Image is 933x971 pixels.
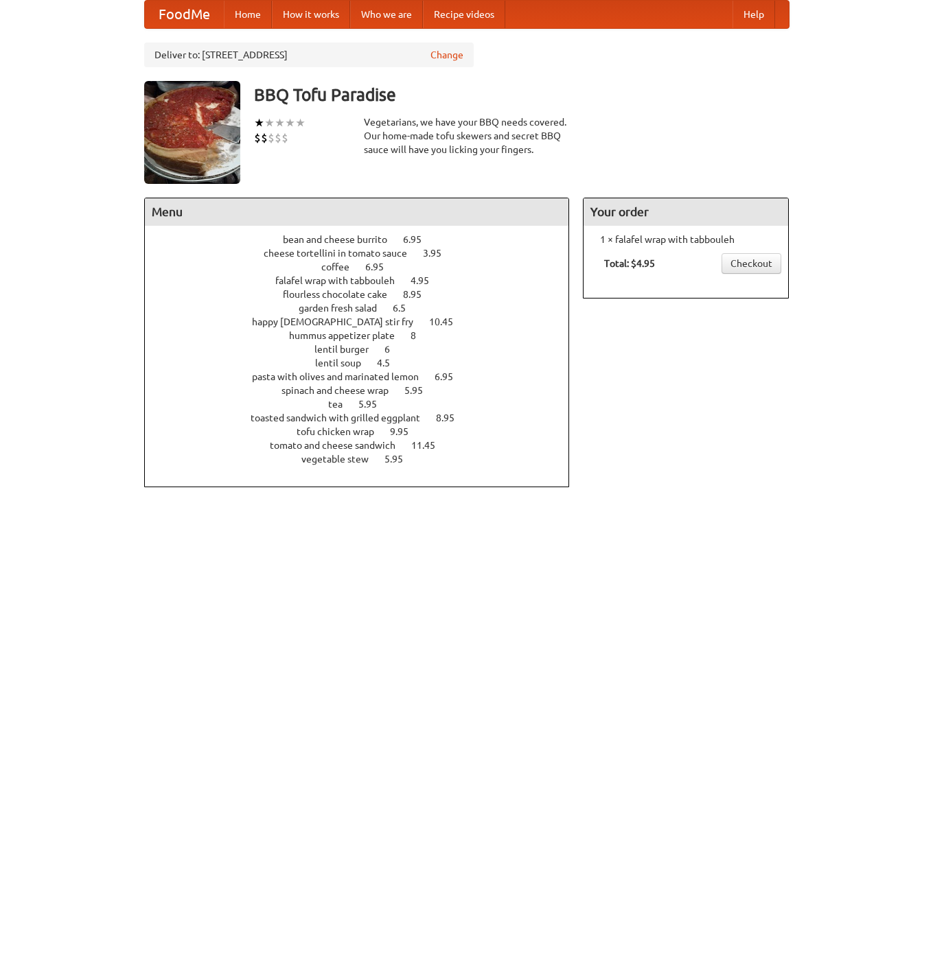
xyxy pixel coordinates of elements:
[301,454,382,465] span: vegetable stew
[365,261,398,272] span: 6.95
[299,303,431,314] a: garden fresh salad 6.5
[314,344,415,355] a: lentil burger 6
[252,371,479,382] a: pasta with olives and marinated lemon 6.95
[404,385,437,396] span: 5.95
[350,1,423,28] a: Who we are
[254,115,264,130] li: ★
[315,358,375,368] span: lentil soup
[270,440,409,451] span: tomato and cheese sandwich
[275,115,285,130] li: ★
[403,234,435,245] span: 6.95
[430,48,463,62] a: Change
[275,275,408,286] span: falafel wrap with tabbouleh
[604,258,655,269] b: Total: $4.95
[144,81,240,184] img: angular.jpg
[393,303,419,314] span: 6.5
[328,399,402,410] a: tea 5.95
[358,399,391,410] span: 5.95
[321,261,409,272] a: coffee 6.95
[289,330,408,341] span: hummus appetizer plate
[264,248,421,259] span: cheese tortellini in tomato sauce
[321,261,363,272] span: coffee
[283,289,401,300] span: flourless chocolate cake
[297,426,434,437] a: tofu chicken wrap 9.95
[411,440,449,451] span: 11.45
[144,43,474,67] div: Deliver to: [STREET_ADDRESS]
[285,115,295,130] li: ★
[283,234,401,245] span: bean and cheese burrito
[411,330,430,341] span: 8
[264,248,467,259] a: cheese tortellini in tomato sauce 3.95
[251,412,434,423] span: toasted sandwich with grilled eggplant
[254,130,261,145] li: $
[261,130,268,145] li: $
[301,454,428,465] a: vegetable stew 5.95
[281,385,448,396] a: spinach and cheese wrap 5.95
[384,344,404,355] span: 6
[429,316,467,327] span: 10.45
[283,289,447,300] a: flourless chocolate cake 8.95
[299,303,391,314] span: garden fresh salad
[281,130,288,145] li: $
[390,426,422,437] span: 9.95
[145,1,224,28] a: FoodMe
[252,371,433,382] span: pasta with olives and marinated lemon
[252,316,479,327] a: happy [DEMOGRAPHIC_DATA] stir fry 10.45
[423,248,455,259] span: 3.95
[328,399,356,410] span: tea
[297,426,388,437] span: tofu chicken wrap
[289,330,441,341] a: hummus appetizer plate 8
[423,1,505,28] a: Recipe videos
[295,115,306,130] li: ★
[275,275,454,286] a: falafel wrap with tabbouleh 4.95
[264,115,275,130] li: ★
[145,198,569,226] h4: Menu
[315,358,415,368] a: lentil soup 4.5
[281,385,402,396] span: spinach and cheese wrap
[364,115,570,156] div: Vegetarians, we have your BBQ needs covered. Our home-made tofu skewers and secret BBQ sauce will...
[252,316,427,327] span: happy [DEMOGRAPHIC_DATA] stir fry
[584,198,788,226] h4: Your order
[722,253,781,274] a: Checkout
[314,344,382,355] span: lentil burger
[254,81,790,108] h3: BBQ Tofu Paradise
[268,130,275,145] li: $
[275,130,281,145] li: $
[403,289,435,300] span: 8.95
[272,1,350,28] a: How it works
[377,358,404,368] span: 4.5
[590,233,781,246] li: 1 × falafel wrap with tabbouleh
[251,412,480,423] a: toasted sandwich with grilled eggplant 8.95
[270,440,461,451] a: tomato and cheese sandwich 11.45
[224,1,272,28] a: Home
[283,234,447,245] a: bean and cheese burrito 6.95
[733,1,775,28] a: Help
[435,371,467,382] span: 6.95
[384,454,417,465] span: 5.95
[436,412,468,423] span: 8.95
[411,275,443,286] span: 4.95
